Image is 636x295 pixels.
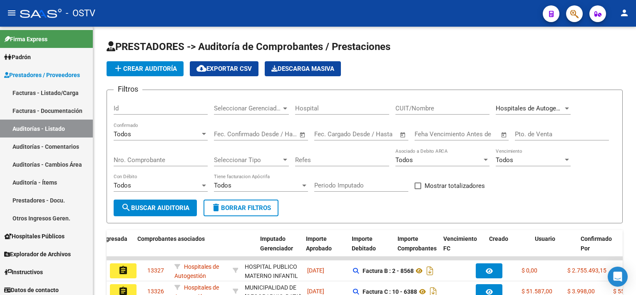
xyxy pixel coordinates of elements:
span: $ 51.587,00 [522,288,552,295]
datatable-header-cell: Creado [486,230,532,267]
span: $ 0,00 [522,267,537,274]
mat-icon: search [121,202,131,212]
div: Open Intercom Messenger [608,267,628,287]
span: PRESTADORES -> Auditoría de Comprobantes / Prestaciones [107,41,390,52]
datatable-header-cell: Imputado Gerenciador [257,230,303,267]
strong: Factura C : 10 - 6388 [363,288,417,295]
app-download-masive: Descarga masiva de comprobantes (adjuntos) [265,61,341,76]
span: Confirmado Por [581,235,612,252]
span: Todos [114,130,131,138]
span: Seleccionar Gerenciador [214,105,281,112]
span: Comprobantes asociados [137,235,205,242]
span: Mostrar totalizadores [425,181,485,191]
h3: Filtros [114,83,142,95]
button: Open calendar [499,130,509,140]
mat-icon: assignment [118,265,128,275]
span: Todos [114,182,131,189]
span: $ 3.998,00 [567,288,595,295]
span: Creado [489,235,508,242]
span: Importe Aprobado [306,235,332,252]
span: Importe Debitado [352,235,376,252]
span: $ 2.755.493,15 [567,267,606,274]
span: [DATE] [307,267,324,274]
datatable-header-cell: Importe Debitado [348,230,394,267]
span: Fc. Ingresada [92,235,127,242]
datatable-header-cell: Comprobantes asociados [134,230,257,267]
button: Buscar Auditoria [114,200,197,216]
strong: Factura B : 2 - 8568 [363,267,414,274]
datatable-header-cell: Importe Comprobantes [394,230,440,267]
span: Todos [395,156,413,164]
div: - 30711560099 [245,262,301,280]
span: Importe Comprobantes [397,235,437,252]
mat-icon: person [619,8,629,18]
input: Start date [314,130,341,138]
span: - OSTV [66,4,95,22]
span: Seleccionar Tipo [214,156,281,164]
i: Descargar documento [425,264,435,277]
button: Descarga Masiva [265,61,341,76]
input: Start date [214,130,241,138]
span: Todos [496,156,513,164]
input: End date [248,130,289,138]
span: Usuario [535,235,555,242]
datatable-header-cell: Vencimiento FC [440,230,486,267]
span: Imputado Gerenciador [260,235,293,252]
span: Crear Auditoría [113,65,177,72]
span: 13326 [147,288,164,295]
span: Hospitales Públicos [4,232,65,241]
span: Hospitales de Autogestión [174,263,219,280]
button: Borrar Filtros [204,200,278,216]
span: Exportar CSV [196,65,252,72]
span: Padrón [4,52,31,62]
span: Vencimiento FC [443,235,477,252]
span: Explorador de Archivos [4,250,71,259]
span: 13327 [147,267,164,274]
span: Firma Express [4,35,47,44]
button: Exportar CSV [190,61,258,76]
datatable-header-cell: Fc. Ingresada [88,230,134,267]
span: Buscar Auditoria [121,204,189,212]
button: Open calendar [298,130,308,140]
span: Instructivos [4,267,43,277]
button: Open calendar [398,130,408,140]
span: Datos de contacto [4,285,59,295]
span: Borrar Filtros [211,204,271,212]
mat-icon: menu [7,8,17,18]
span: Hospitales de Autogestión [496,105,570,112]
input: End date [349,130,389,138]
mat-icon: cloud_download [196,63,206,73]
mat-icon: add [113,63,123,73]
mat-icon: delete [211,202,221,212]
span: Todos [214,182,231,189]
datatable-header-cell: Usuario [532,230,577,267]
span: Descarga Masiva [271,65,334,72]
button: Crear Auditoría [107,61,184,76]
span: [DATE] [307,288,324,295]
datatable-header-cell: Importe Aprobado [303,230,348,267]
span: Prestadores / Proveedores [4,70,80,80]
datatable-header-cell: Confirmado Por [577,230,623,267]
